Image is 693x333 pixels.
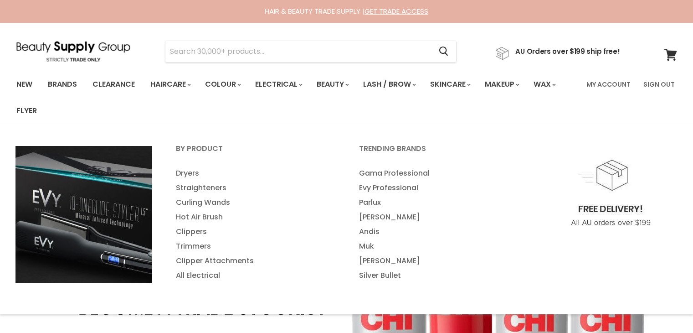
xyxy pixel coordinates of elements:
a: Wax [527,75,561,94]
a: My Account [581,75,636,94]
nav: Main [5,71,688,124]
a: GET TRADE ACCESS [364,6,428,16]
a: All Electrical [164,268,346,283]
a: [PERSON_NAME] [348,210,529,224]
div: HAIR & BEAUTY TRADE SUPPLY | [5,7,688,16]
a: Trimmers [164,239,346,254]
a: Evy Professional [348,181,529,195]
a: Dryers [164,166,346,181]
a: Beauty [310,75,354,94]
a: New [10,75,39,94]
a: Andis [348,224,529,239]
iframe: Gorgias live chat messenger [647,290,684,324]
a: By Product [164,141,346,164]
a: Colour [198,75,246,94]
a: Straighteners [164,181,346,195]
a: Sign Out [638,75,680,94]
a: Parlux [348,195,529,210]
a: Flyer [10,101,44,120]
a: [PERSON_NAME] [348,254,529,268]
a: Muk [348,239,529,254]
ul: Main menu [164,166,346,283]
a: Curling Wands [164,195,346,210]
a: Clippers [164,224,346,239]
a: Hot Air Brush [164,210,346,224]
button: Search [432,41,456,62]
form: Product [165,41,457,62]
a: Silver Bullet [348,268,529,283]
a: Gama Professional [348,166,529,181]
ul: Main menu [348,166,529,283]
a: Clipper Attachments [164,254,346,268]
a: Lash / Brow [356,75,421,94]
a: Brands [41,75,84,94]
a: Clearance [86,75,142,94]
a: Trending Brands [348,141,529,164]
a: Makeup [478,75,525,94]
ul: Main menu [10,71,581,124]
a: Haircare [144,75,196,94]
input: Search [165,41,432,62]
a: Electrical [248,75,308,94]
a: Skincare [423,75,476,94]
